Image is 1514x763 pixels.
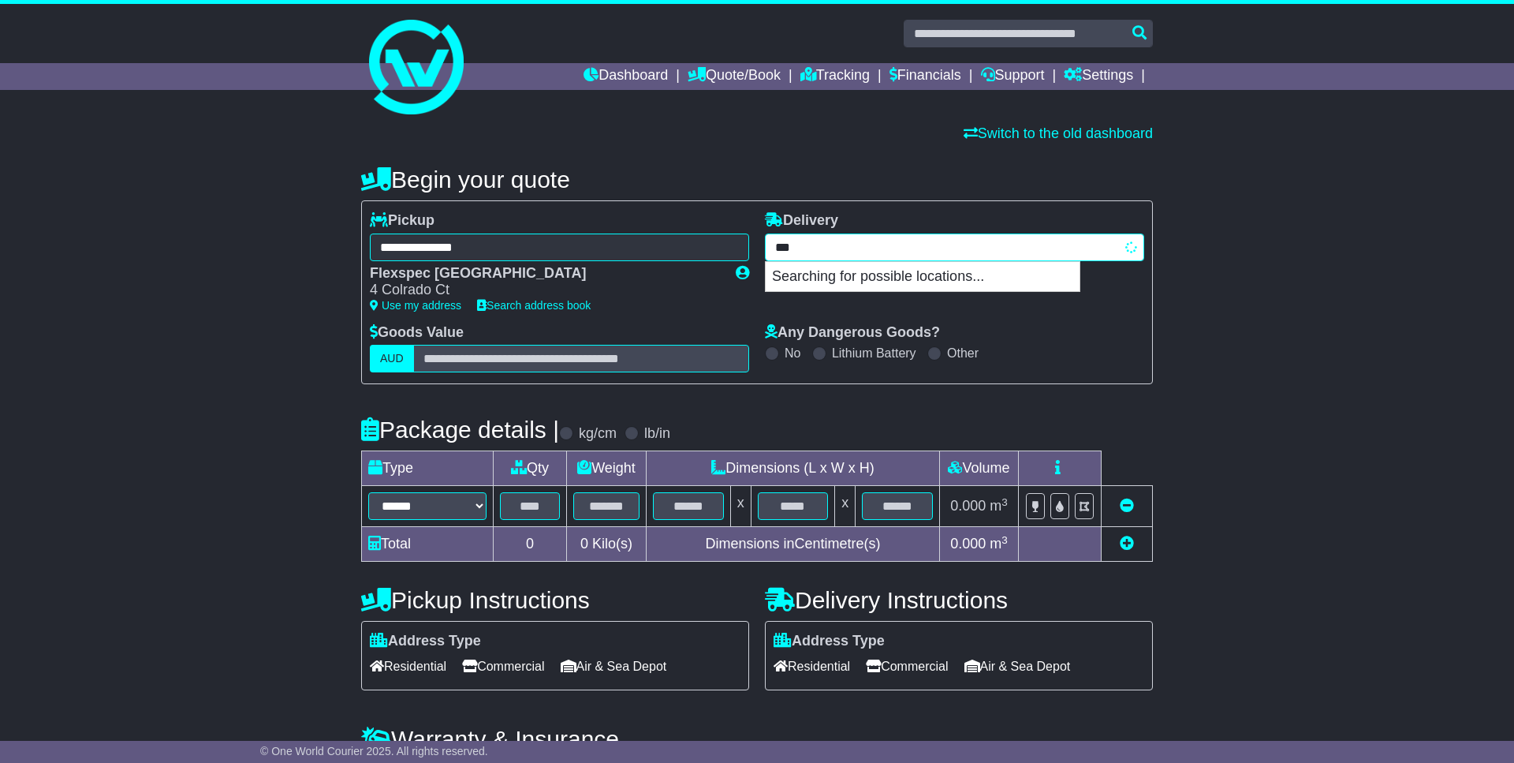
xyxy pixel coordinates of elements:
h4: Package details | [361,417,559,443]
span: m [990,498,1008,514]
a: Remove this item [1120,498,1134,514]
td: Type [362,451,494,486]
div: Keywords by Traffic [177,101,260,111]
div: v 4.0.25 [44,25,77,38]
a: Switch to the old dashboard [964,125,1153,141]
td: Qty [494,451,567,486]
img: tab_keywords_by_traffic_grey.svg [159,99,172,112]
td: x [730,486,751,527]
span: Air & Sea Depot [561,654,667,679]
a: Support [981,63,1045,90]
label: Pickup [370,212,434,230]
span: m [990,536,1008,552]
label: Delivery [765,212,838,230]
div: 4 Colrado Ct [370,282,720,299]
span: Air & Sea Depot [964,654,1071,679]
div: Domain Overview [63,101,141,111]
a: Financials [889,63,961,90]
label: lb/in [644,425,670,443]
a: Tracking [800,63,870,90]
td: 0 [494,527,567,562]
label: Goods Value [370,324,464,342]
a: Dashboard [584,63,668,90]
h4: Warranty & Insurance [361,726,1153,752]
h4: Begin your quote [361,166,1153,193]
span: © One World Courier 2025. All rights reserved. [260,745,488,757]
label: Other [947,346,979,361]
span: 0.000 [950,536,986,552]
label: Lithium Battery [832,346,916,361]
span: 0.000 [950,498,986,514]
td: Dimensions in Centimetre(s) [646,527,939,562]
td: Volume [939,451,1018,486]
span: Residential [370,654,446,679]
span: 0 [580,536,588,552]
div: Domain: [DOMAIN_NAME] [41,41,173,54]
a: Use my address [370,299,461,312]
label: No [785,346,800,361]
img: tab_domain_overview_orange.svg [46,99,58,112]
td: x [835,486,856,527]
td: Total [362,527,494,562]
a: Search address book [477,299,591,312]
typeahead: Please provide city [765,234,1144,261]
label: Any Dangerous Goods? [765,324,940,342]
h4: Delivery Instructions [765,587,1153,613]
img: logo_orange.svg [25,25,38,38]
td: Weight [567,451,647,486]
a: Settings [1064,63,1133,90]
span: Commercial [462,654,544,679]
sup: 3 [1001,534,1008,546]
label: Address Type [774,633,885,650]
div: Flexspec [GEOGRAPHIC_DATA] [370,265,720,282]
label: AUD [370,345,414,372]
img: website_grey.svg [25,41,38,54]
a: Add new item [1120,536,1134,552]
label: kg/cm [579,425,617,443]
td: Kilo(s) [567,527,647,562]
span: Residential [774,654,850,679]
label: Address Type [370,633,481,650]
td: Dimensions (L x W x H) [646,451,939,486]
h4: Pickup Instructions [361,587,749,613]
a: Quote/Book [688,63,781,90]
span: Commercial [866,654,948,679]
p: Searching for possible locations... [766,262,1080,292]
sup: 3 [1001,496,1008,508]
